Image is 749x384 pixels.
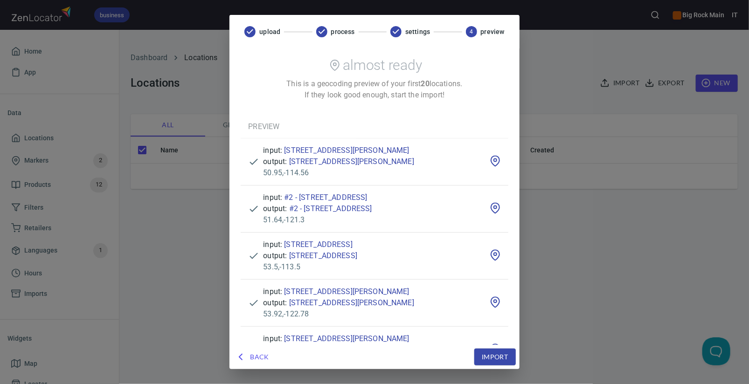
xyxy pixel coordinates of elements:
[263,193,284,202] span: input:
[263,262,300,271] span: 53.5 , -113.5
[248,297,259,309] svg: geocoded
[421,79,430,88] strong: 20
[343,57,422,74] h2: almost ready
[248,344,259,356] svg: geocoded
[284,146,409,155] a: [STREET_ADDRESS][PERSON_NAME]
[263,168,309,177] span: 50.95 , -114.56
[289,204,372,213] a: #2 - [STREET_ADDRESS]
[263,287,284,296] span: input:
[263,298,289,307] span: output:
[248,156,259,167] svg: geocoded
[263,215,305,224] span: 51.64 , -121.3
[482,351,508,363] span: Import
[259,27,280,36] span: upload
[405,27,430,36] span: settings
[263,334,284,343] span: input:
[237,351,269,363] span: Back
[263,157,289,166] span: output:
[289,157,414,166] a: [STREET_ADDRESS][PERSON_NAME]
[287,79,463,99] span: This is a geocoding preview of your first locations. If they look good enough, start the import!
[481,27,505,36] span: preview
[289,251,357,260] a: [STREET_ADDRESS]
[284,334,409,343] a: [STREET_ADDRESS][PERSON_NAME]
[263,309,309,318] span: 53.92 , -122.78
[470,28,473,35] text: 4
[284,193,368,202] a: #2 - [STREET_ADDRESS]
[248,250,259,261] svg: geocoded
[263,240,284,249] span: input:
[248,203,259,214] svg: geocoded
[331,27,355,36] span: process
[289,298,414,307] a: [STREET_ADDRESS][PERSON_NAME]
[474,349,515,366] button: Import
[263,204,289,213] span: output:
[284,287,409,296] a: [STREET_ADDRESS][PERSON_NAME]
[263,146,284,155] span: input:
[284,240,353,249] a: [STREET_ADDRESS]
[233,349,273,366] button: Back
[263,251,289,260] span: output:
